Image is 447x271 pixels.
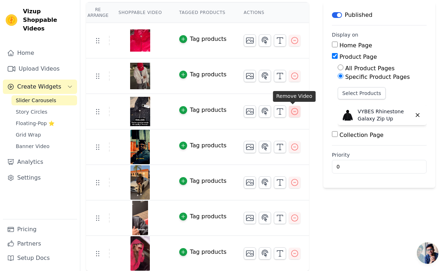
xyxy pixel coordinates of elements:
a: Story Circles [11,107,77,117]
label: Product Page [339,53,377,60]
button: Select Products [338,87,386,99]
a: Floating-Pop ⭐ [11,118,77,128]
div: Tag products [190,177,227,185]
legend: Display on [332,31,358,38]
a: Open chat [417,242,438,264]
th: Actions [235,3,309,23]
img: Vizup [6,14,17,26]
button: Change Thumbnail [244,247,256,260]
img: vizup-images-ad87.png [130,236,150,271]
button: Create Widgets [3,80,77,94]
a: Banner Video [11,141,77,151]
button: Tag products [179,177,227,185]
label: Specific Product Pages [345,73,410,80]
img: vizup-images-6eda.png [130,165,150,200]
a: Pricing [3,222,77,237]
div: Tag products [190,70,227,79]
p: VYBES Rhinestone Galaxy Zip Up [358,108,412,122]
a: Analytics [3,155,77,169]
a: Home [3,46,77,60]
button: Tag products [179,141,227,150]
th: Shoppable Video [110,3,170,23]
div: Tag products [190,35,227,43]
button: Tag products [179,212,227,221]
span: Slider Carousels [16,97,56,104]
label: Collection Page [339,132,384,138]
label: Home Page [339,42,372,49]
button: Change Thumbnail [244,212,256,224]
a: Upload Videos [3,62,77,76]
button: Change Thumbnail [244,34,256,47]
a: Settings [3,171,77,185]
img: vizup-images-542d.png [130,59,150,93]
button: Change Thumbnail [244,176,256,189]
div: Tag products [190,248,227,256]
label: All Product Pages [345,65,395,72]
p: Published [345,11,372,19]
button: Tag products [179,35,227,43]
span: Story Circles [16,108,47,115]
th: Re Arrange [86,3,110,23]
span: Create Widgets [17,82,61,91]
img: VYBES Rhinestone Galaxy Zip Up [341,108,355,122]
button: Tag products [179,248,227,256]
span: Floating-Pop ⭐ [16,120,54,127]
button: Change Thumbnail [244,141,256,153]
span: Banner Video [16,143,49,150]
a: Partners [3,237,77,251]
button: Tag products [179,70,227,79]
span: Vizup Shoppable Videos [23,7,74,33]
div: Tag products [190,106,227,114]
div: Tag products [190,212,227,221]
button: Change Thumbnail [244,105,256,118]
img: vizup-images-735a.png [130,201,150,235]
a: Slider Carousels [11,95,77,105]
th: Tagged Products [171,3,235,23]
label: Priority [332,151,427,158]
a: Grid Wrap [11,130,77,140]
a: Setup Docs [3,251,77,265]
img: vizup-images-8b2d.png [130,23,150,58]
img: vizup-images-1099.png [130,130,150,164]
img: vizup-images-0a5a.png [130,94,150,129]
button: Tag products [179,106,227,114]
div: Tag products [190,141,227,150]
button: Change Thumbnail [244,70,256,82]
button: Delete widget [412,109,424,121]
span: Grid Wrap [16,131,41,138]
